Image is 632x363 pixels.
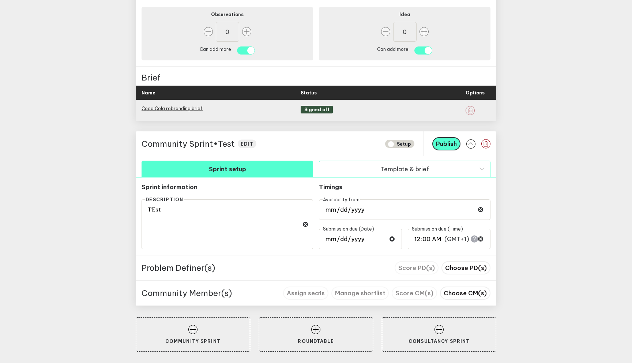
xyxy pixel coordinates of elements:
[385,140,414,147] span: SETUP
[142,139,218,149] span: Community Sprint •
[142,183,313,191] p: Sprint information
[411,226,463,232] span: Submission due (Time)
[441,261,490,274] button: Choose PD(s)
[319,161,490,177] button: Template & brief
[142,288,232,298] p: Community Member(s)
[394,338,484,344] p: Consultancy Sprint
[218,139,235,149] span: Test
[211,12,244,17] span: Observations
[440,287,490,300] button: Choose CM(s)
[377,46,409,56] span: Can add more
[148,338,238,344] p: Community Sprint
[142,86,295,100] div: Name
[271,338,361,344] p: Roundtable
[436,140,457,147] span: Publish
[142,72,161,83] p: Brief
[301,106,333,113] span: Signed Off
[399,12,410,17] span: Idea
[323,226,375,232] span: Submission due (Date)
[238,140,256,148] button: edit
[259,317,373,352] button: Roundtable
[142,161,313,177] button: Sprint setup
[200,46,231,56] span: Can add more
[136,317,250,352] button: Community Sprint
[432,137,460,150] button: Publish
[444,235,469,243] span: ( GMT+1 )
[319,183,402,191] p: Timings
[382,317,496,352] button: Consultancy Sprint
[444,289,487,297] span: Choose CM(s)
[466,86,485,100] div: Options
[323,197,360,202] span: Availability from
[142,106,203,111] a: Coca Cola rebranding brief
[445,264,487,272] span: Choose PD(s)
[301,86,460,100] div: Status
[142,199,313,249] textarea: TEst
[142,263,215,273] p: Problem Definer(s)
[145,197,184,202] label: Description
